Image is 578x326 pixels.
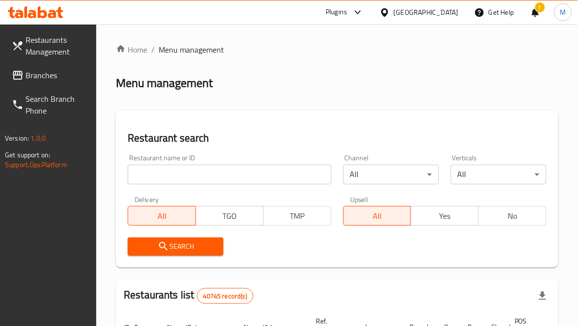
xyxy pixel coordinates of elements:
label: Upsell [350,196,368,203]
div: Export file [531,284,554,308]
div: All [343,165,439,184]
span: 1.0.0 [30,132,46,145]
span: Menu management [159,44,224,56]
span: All [348,209,408,223]
button: TGO [195,206,264,226]
h2: Restaurant search [128,131,547,146]
span: M [560,7,566,18]
h2: Restaurants list [124,288,253,304]
span: TGO [200,209,260,223]
span: All [132,209,192,223]
div: Total records count [197,288,253,304]
div: Plugins [326,6,347,18]
a: Home [116,44,147,56]
a: Support.OpsPlatform [5,158,67,171]
a: Search Branch Phone [4,87,97,122]
a: Branches [4,63,97,87]
nav: breadcrumb [116,44,558,56]
span: Restaurants Management [26,34,89,58]
button: Search [128,237,223,256]
div: All [451,165,547,184]
span: Get support on: [5,148,50,161]
span: Search Branch Phone [26,93,89,117]
span: Branches [26,69,89,81]
label: Delivery [135,196,159,203]
input: Search for restaurant name or ID.. [128,165,331,184]
span: Search [136,240,216,253]
button: No [478,206,547,226]
button: TMP [263,206,331,226]
button: Yes [411,206,479,226]
span: 40745 record(s) [197,292,253,301]
button: All [128,206,196,226]
span: Yes [415,209,475,223]
a: Restaurants Management [4,28,97,63]
div: [GEOGRAPHIC_DATA] [394,7,459,18]
span: Version: [5,132,29,145]
span: TMP [268,209,328,223]
button: All [343,206,412,226]
span: No [483,209,543,223]
li: / [151,44,155,56]
h2: Menu management [116,75,213,91]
